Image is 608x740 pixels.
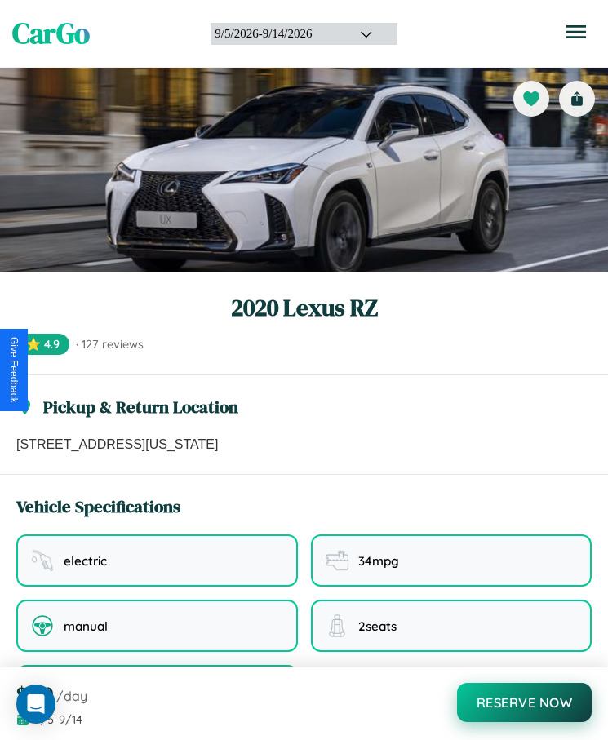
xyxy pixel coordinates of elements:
[16,494,180,518] h3: Vehicle Specifications
[34,712,82,727] span: 9 / 5 - 9 / 14
[358,553,399,569] span: 34 mpg
[31,549,54,572] img: fuel type
[76,337,144,352] span: · 127 reviews
[16,334,69,355] span: ⭐ 4.9
[43,395,238,419] h3: Pickup & Return Location
[12,14,90,53] span: CarGo
[16,680,53,707] span: $ 170
[457,683,592,722] button: Reserve Now
[64,618,108,634] span: manual
[8,337,20,403] div: Give Feedback
[16,291,592,324] h1: 2020 Lexus RZ
[215,27,340,41] div: 9 / 5 / 2026 - 9 / 14 / 2026
[16,435,592,454] p: [STREET_ADDRESS][US_STATE]
[358,618,397,634] span: 2 seats
[326,549,348,572] img: fuel efficiency
[56,688,87,704] span: /day
[16,685,55,724] div: Open Intercom Messenger
[326,614,348,637] img: seating
[64,553,107,569] span: electric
